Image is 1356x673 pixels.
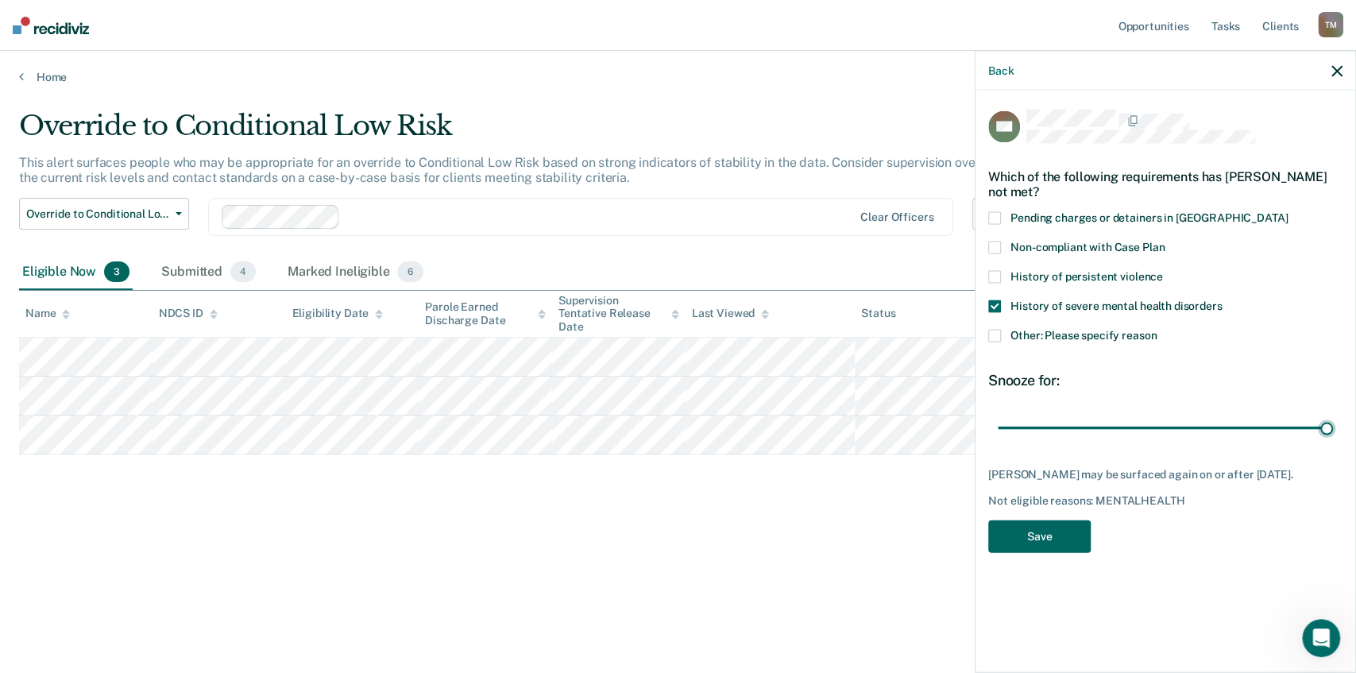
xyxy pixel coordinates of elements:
[25,307,70,320] div: Name
[284,255,427,290] div: Marked Ineligible
[425,300,546,327] div: Parole Earned Discharge Date
[19,155,1023,185] p: This alert surfaces people who may be appropriate for an override to Conditional Low Risk based o...
[19,255,133,290] div: Eligible Now
[1010,329,1157,342] span: Other: Please specify reason
[19,110,1036,155] div: Override to Conditional Low Risk
[26,207,169,221] span: Override to Conditional Low Risk
[988,467,1342,481] div: [PERSON_NAME] may be surfaced again on or after [DATE].
[1010,241,1165,253] span: Non-compliant with Case Plan
[397,261,423,282] span: 6
[19,70,1337,84] a: Home
[1010,270,1163,283] span: History of persistent violence
[159,307,218,320] div: NDCS ID
[988,64,1014,77] button: Back
[988,494,1342,508] div: Not eligible reasons: MENTALHEALTH
[988,372,1342,389] div: Snooze for:
[158,255,259,290] div: Submitted
[988,156,1342,211] div: Which of the following requirements has [PERSON_NAME] not met?
[230,261,256,282] span: 4
[861,307,895,320] div: Status
[692,307,769,320] div: Last Viewed
[1010,300,1222,312] span: History of severe mental health disorders
[1318,12,1343,37] div: T M
[1302,619,1340,657] iframe: Intercom live chat
[1010,211,1288,224] span: Pending charges or detainers in [GEOGRAPHIC_DATA]
[988,520,1091,553] button: Save
[292,307,383,320] div: Eligibility Date
[13,17,89,34] img: Recidiviz
[558,294,679,334] div: Supervision Tentative Release Date
[860,211,933,224] div: Clear officers
[104,261,129,282] span: 3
